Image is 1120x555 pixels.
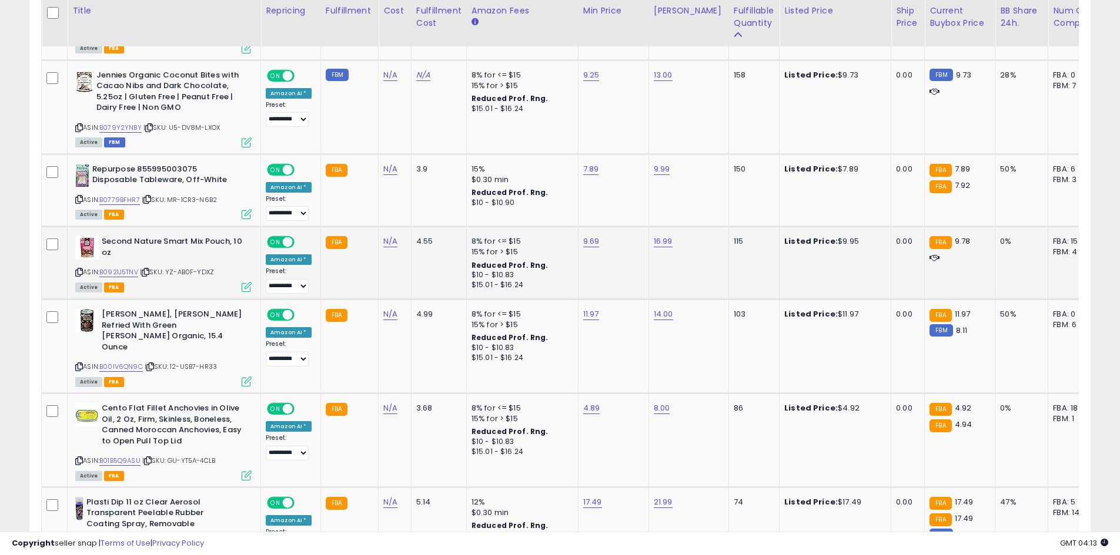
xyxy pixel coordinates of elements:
div: 86 [734,403,770,413]
div: $0.30 min [472,174,569,185]
div: Preset: [266,434,312,460]
div: FBA: 15 [1053,236,1092,247]
div: Repricing [266,5,316,17]
div: 4.55 [416,236,457,247]
span: ON [268,497,283,507]
div: [PERSON_NAME] [654,5,724,17]
div: 103 [734,309,770,319]
div: Amazon AI * [266,88,312,99]
div: $15.01 - $16.24 [472,353,569,363]
div: Preset: [266,340,312,366]
span: | SKU: YZ-AB0F-YDXZ [140,267,214,277]
span: ON [268,237,283,247]
b: Reduced Prof. Rng. [472,187,549,197]
a: 9.99 [654,163,670,175]
div: $10 - $10.83 [472,437,569,447]
div: ASIN: [75,403,252,479]
img: 41xYi-zpB7L._SL40_.jpg [75,164,89,187]
small: Amazon Fees. [472,17,479,28]
div: $7.89 [784,164,882,174]
div: $15.01 - $16.24 [472,280,569,290]
div: FBM: 7 [1053,80,1092,91]
div: 15% for > $15 [472,247,569,257]
small: FBM [930,324,952,337]
div: Amazon AI * [266,182,312,193]
span: All listings currently available for purchase on Amazon [75,377,102,387]
div: 15% for > $15 [472,319,569,330]
span: 4.92 [955,402,972,413]
a: 13.00 [654,69,673,81]
span: OFF [293,164,312,174]
div: 50% [1000,164,1039,174]
span: ON [268,164,283,174]
a: B0779BFHR7 [99,195,140,205]
div: 8% for <= $15 [472,309,569,319]
div: $15.01 - $16.24 [472,104,569,114]
b: Listed Price: [784,308,838,319]
div: 3.68 [416,403,457,413]
a: N/A [383,402,397,414]
div: FBM: 14 [1053,507,1092,518]
span: All listings currently available for purchase on Amazon [75,43,102,53]
b: Reduced Prof. Rng. [472,260,549,270]
a: Privacy Policy [152,537,204,549]
span: FBA [104,210,124,220]
span: FBA [104,282,124,292]
a: B00IV6QN9C [99,362,143,372]
div: 0.00 [896,497,915,507]
div: Min Price [583,5,644,17]
div: 150 [734,164,770,174]
b: Reduced Prof. Rng. [472,332,549,342]
div: 0.00 [896,309,915,319]
a: 7.89 [583,163,599,175]
div: Cost [383,5,406,17]
div: Amazon Fees [472,5,573,17]
small: FBA [930,309,951,322]
div: 15% [472,164,569,174]
a: N/A [383,308,397,320]
b: Reduced Prof. Rng. [472,426,549,436]
a: N/A [416,69,430,81]
b: Listed Price: [784,496,838,507]
div: Fulfillable Quantity [734,5,774,29]
img: 313EDNAhWTL._SL40_.jpg [75,497,83,520]
span: All listings currently available for purchase on Amazon [75,137,102,147]
b: Listed Price: [784,163,838,174]
a: N/A [383,236,397,247]
span: ON [268,70,283,80]
div: 15% for > $15 [472,80,569,91]
small: FBA [930,513,951,526]
div: 12% [472,497,569,507]
b: Cento Flat Fillet Anchovies in Olive Oil, 2 Oz, Firm, Skinless, Boneless, Canned Moroccan Anchovi... [102,403,245,449]
a: 11.97 [583,308,599,320]
div: $0.30 min [472,507,569,518]
span: 9.78 [955,236,971,247]
span: FBA [104,471,124,481]
img: 51kigf-18HL._SL40_.jpg [75,309,99,332]
span: OFF [293,237,312,247]
b: Second Nature Smart Mix Pouch, 10 oz [102,236,245,261]
div: Preset: [266,101,312,127]
span: OFF [293,404,312,414]
div: Listed Price [784,5,886,17]
a: N/A [383,69,397,81]
a: 4.89 [583,402,600,414]
b: Repurpose 855995003075 Disposable Tableware, Off-White [92,164,235,189]
span: OFF [293,497,312,507]
b: Listed Price: [784,402,838,413]
small: FBA [930,497,951,510]
b: [PERSON_NAME], [PERSON_NAME] Refried With Green [PERSON_NAME] Organic, 15.4 Ounce [102,309,245,355]
div: FBM: 1 [1053,413,1092,424]
div: FBA: 6 [1053,164,1092,174]
span: 17.49 [955,513,974,524]
div: 47% [1000,497,1039,507]
img: 51CfCeiP7yL._SL40_.jpg [75,236,99,260]
div: 4.99 [416,309,457,319]
a: 9.69 [583,236,600,247]
div: 5.14 [416,497,457,507]
div: 0.00 [896,403,915,413]
small: FBA [326,403,347,416]
div: $10 - $10.83 [472,343,569,353]
small: FBA [326,164,347,177]
div: 28% [1000,70,1039,80]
